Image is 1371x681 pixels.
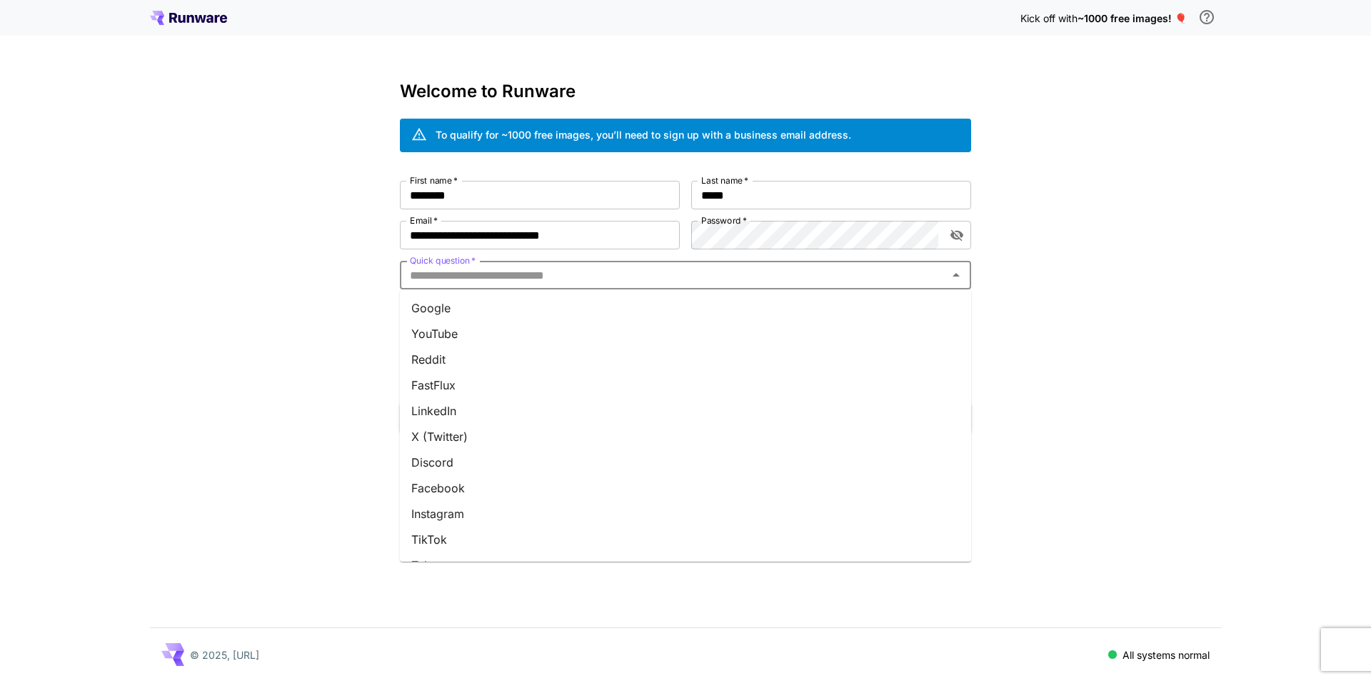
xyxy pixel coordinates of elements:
h3: Welcome to Runware [400,81,971,101]
li: TikTok [400,527,971,552]
label: First name [410,174,458,187]
li: FastFlux [400,372,971,398]
li: LinkedIn [400,398,971,424]
li: Facebook [400,475,971,501]
span: Kick off with [1020,12,1078,24]
li: X (Twitter) [400,424,971,449]
button: In order to qualify for free credit, you need to sign up with a business email address and click ... [1192,3,1221,31]
span: ~1000 free images! 🎈 [1078,12,1187,24]
label: Email [410,214,438,227]
li: Google [400,295,971,321]
label: Last name [701,174,748,187]
button: toggle password visibility [944,222,970,248]
div: To qualify for ~1000 free images, you’ll need to sign up with a business email address. [436,127,851,142]
p: © 2025, [URL] [190,647,259,662]
li: Reddit [400,347,971,372]
p: All systems normal [1123,647,1210,662]
li: Telegram [400,552,971,578]
button: Close [946,265,966,285]
li: Discord [400,449,971,475]
label: Password [701,214,747,227]
li: YouTube [400,321,971,347]
label: Quick question [410,254,476,267]
li: Instagram [400,501,971,527]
